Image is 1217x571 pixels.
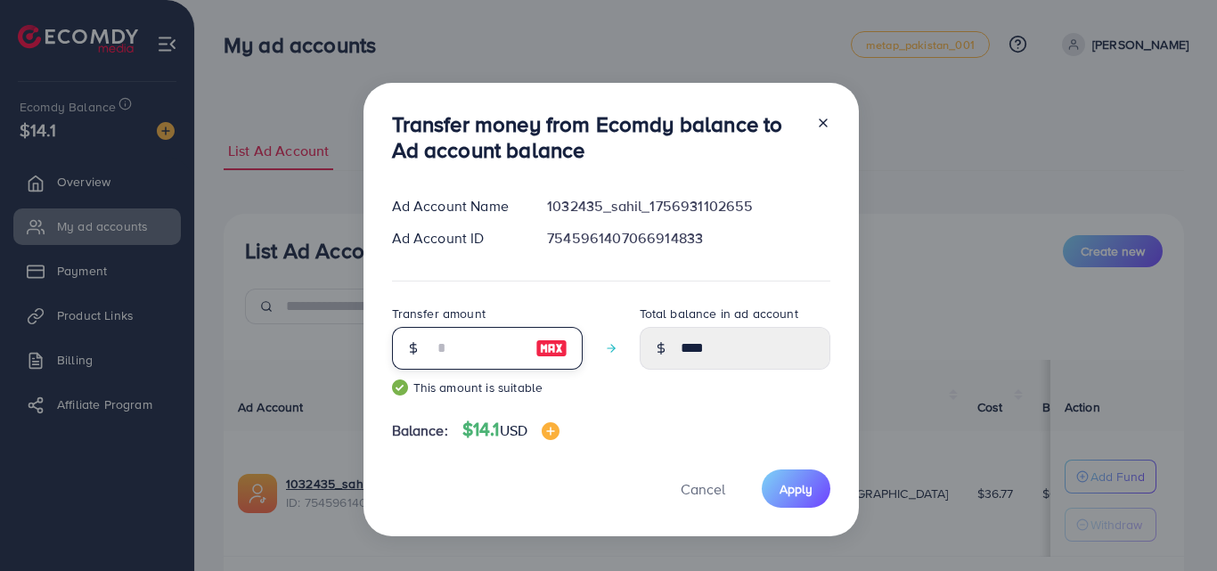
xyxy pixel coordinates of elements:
div: 7545961407066914833 [533,228,844,249]
h4: $14.1 [462,419,559,441]
div: 1032435_sahil_1756931102655 [533,196,844,216]
span: USD [500,420,527,440]
label: Transfer amount [392,305,486,322]
label: Total balance in ad account [640,305,798,322]
img: guide [392,379,408,396]
span: Balance: [392,420,448,441]
button: Cancel [658,469,747,508]
span: Cancel [681,479,725,499]
img: image [542,422,559,440]
iframe: Chat [1141,491,1204,558]
div: Ad Account Name [378,196,534,216]
button: Apply [762,469,830,508]
div: Ad Account ID [378,228,534,249]
span: Apply [780,480,813,498]
img: image [535,338,568,359]
h3: Transfer money from Ecomdy balance to Ad account balance [392,111,802,163]
small: This amount is suitable [392,379,583,396]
